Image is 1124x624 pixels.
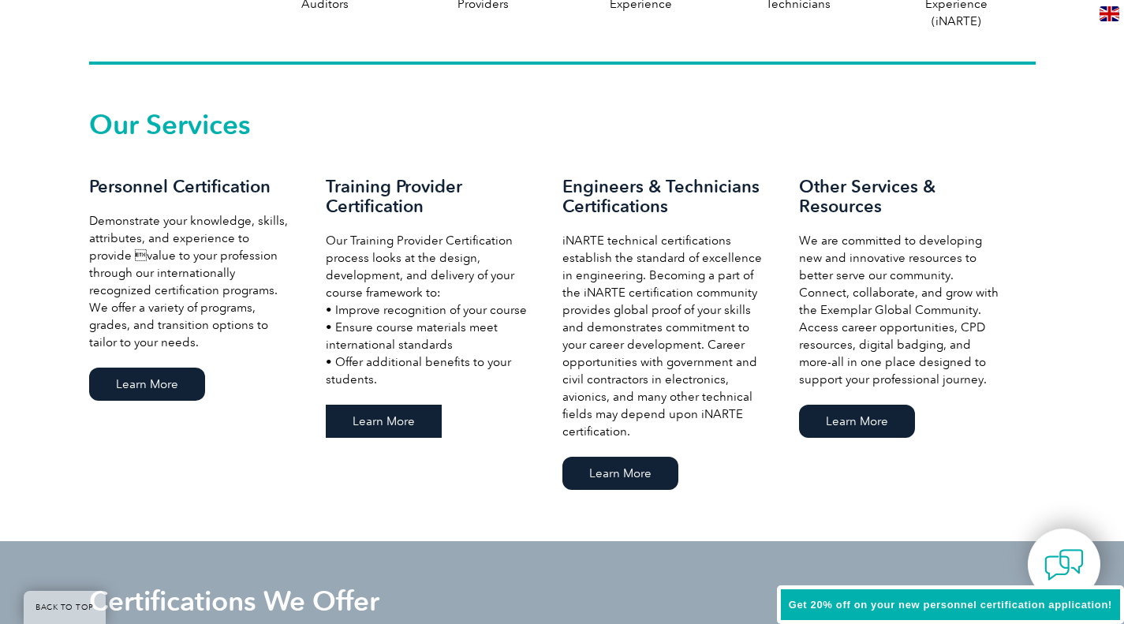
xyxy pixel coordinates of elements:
[562,177,767,216] h3: Engineers & Technicians Certifications
[799,177,1004,216] h3: Other Services & Resources
[89,112,1036,137] h2: Our Services
[24,591,106,624] a: BACK TO TOP
[326,177,531,216] h3: Training Provider Certification
[89,177,294,196] h3: Personnel Certification
[89,212,294,351] p: Demonstrate your knowledge, skills, attributes, and experience to provide value to your professi...
[789,599,1112,611] span: Get 20% off on your new personnel certification application!
[89,368,205,401] a: Learn More
[326,232,531,388] p: Our Training Provider Certification process looks at the design, development, and delivery of you...
[1100,6,1119,21] img: en
[562,232,767,440] p: iNARTE technical certifications establish the standard of excellence in engineering. Becoming a p...
[799,405,915,438] a: Learn More
[1044,545,1084,585] img: contact-chat.png
[562,457,678,490] a: Learn More
[89,589,379,614] h2: Certifications We Offer
[799,232,1004,388] p: We are committed to developing new and innovative resources to better serve our community. Connec...
[326,405,442,438] a: Learn More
